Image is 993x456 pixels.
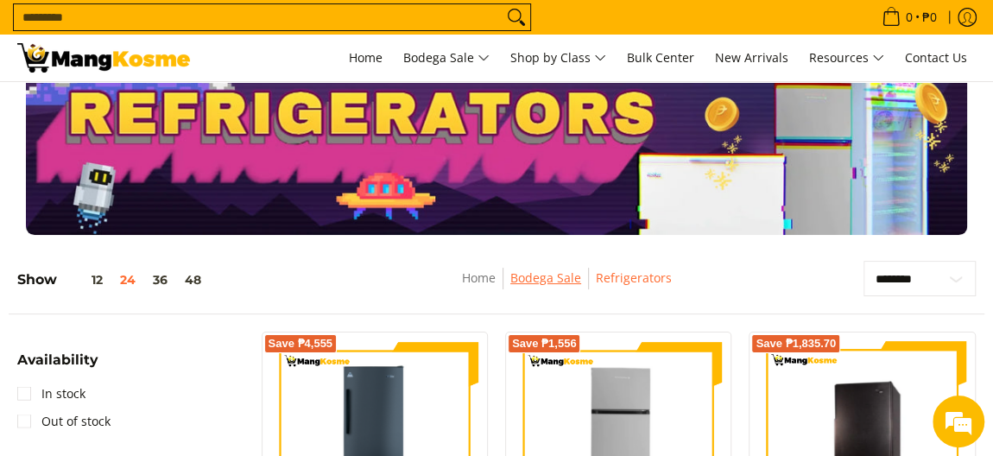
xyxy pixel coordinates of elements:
span: Bulk Center [627,49,694,66]
a: Bodega Sale [395,35,498,81]
span: Home [349,49,383,66]
a: Home [462,269,496,286]
h5: Show [17,271,210,288]
span: Bodega Sale [403,47,490,69]
span: • [876,8,942,27]
div: Chat with us now [90,97,290,119]
span: 0 [903,11,915,23]
span: Save ₱4,555 [269,339,333,349]
a: Bulk Center [618,35,703,81]
span: Save ₱1,556 [512,339,577,349]
span: New Arrivals [715,49,788,66]
span: Contact Us [905,49,967,66]
button: 12 [57,273,111,287]
a: New Arrivals [706,35,797,81]
span: We're online! [100,125,238,300]
span: Availability [17,353,98,367]
a: In stock [17,380,85,408]
nav: Main Menu [207,35,976,81]
img: Bodega Sale Refrigerator l Mang Kosme: Home Appliances Warehouse Sale [17,43,190,73]
a: Home [340,35,391,81]
div: Minimize live chat window [283,9,325,50]
button: 36 [144,273,176,287]
button: 48 [176,273,210,287]
span: Resources [809,47,884,69]
a: Out of stock [17,408,111,435]
a: Resources [800,35,893,81]
span: ₱0 [920,11,939,23]
a: Contact Us [896,35,976,81]
span: Save ₱1,835.70 [756,339,836,349]
button: Search [503,4,530,30]
a: Shop by Class [502,35,615,81]
summary: Open [17,353,98,380]
a: Refrigerators [596,269,672,286]
span: Shop by Class [510,47,606,69]
nav: Breadcrumbs [353,268,780,307]
button: 24 [111,273,144,287]
textarea: Type your message and hit 'Enter' [9,287,329,347]
a: Bodega Sale [510,269,581,286]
